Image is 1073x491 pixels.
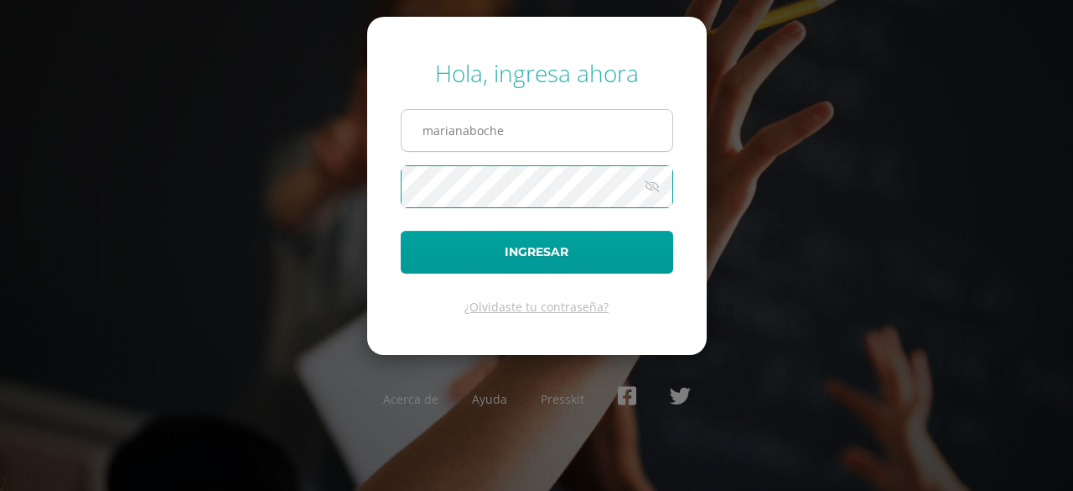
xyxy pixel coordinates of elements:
div: Hola, ingresa ahora [401,57,673,89]
a: ¿Olvidaste tu contraseña? [464,299,609,315]
a: Ayuda [472,391,507,407]
a: Presskit [541,391,584,407]
a: Acerca de [383,391,438,407]
button: Ingresar [401,231,673,274]
input: Correo electrónico o usuario [402,110,672,151]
